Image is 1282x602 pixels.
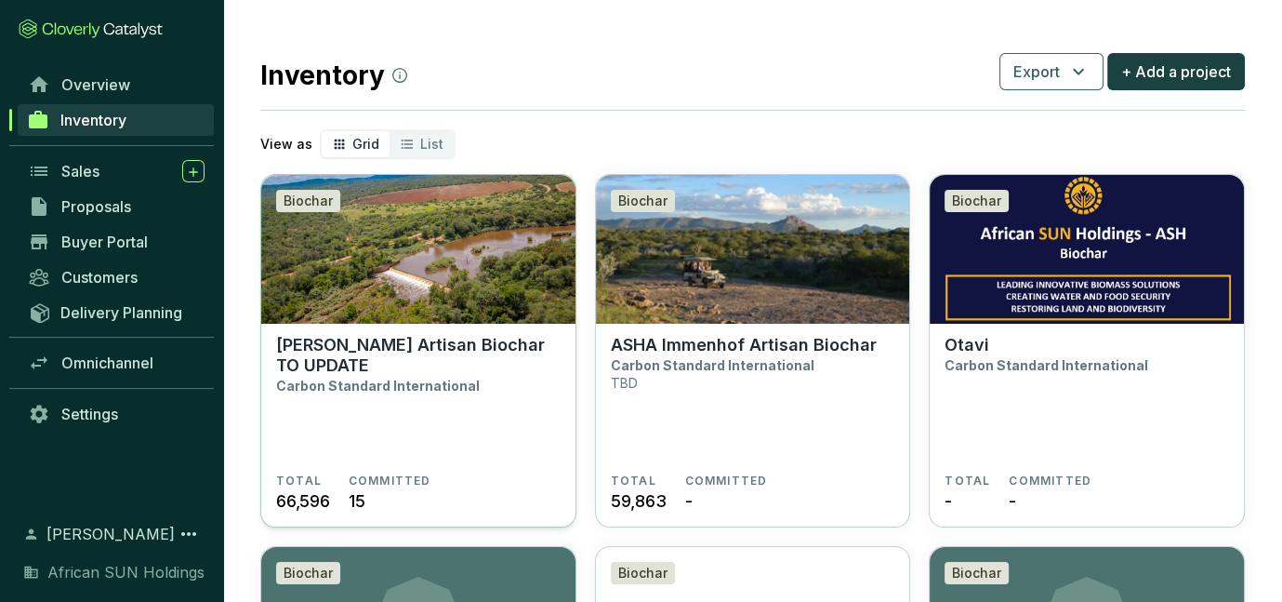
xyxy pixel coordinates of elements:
a: Omnichannel [19,347,214,379]
span: Omnichannel [61,354,153,372]
span: 59,863 [611,488,667,514]
span: Delivery Planning [60,303,182,322]
p: View as [260,135,312,154]
span: TOTAL [276,474,322,488]
span: [PERSON_NAME] [46,523,175,545]
a: OtaviBiocharOtaviCarbon Standard InternationalTOTAL-COMMITTED- [929,174,1245,528]
a: Inventory [18,104,214,136]
span: - [945,488,952,514]
h2: Inventory [260,56,407,95]
span: - [1009,488,1016,514]
a: Sales [19,155,214,187]
span: List [420,136,443,152]
button: + Add a project [1107,53,1245,90]
span: Customers [61,268,138,287]
span: 15 [349,488,365,514]
a: ASHA Immenhof Artisan BiocharBiocharASHA Immenhof Artisan BiocharCarbon Standard InternationalTBD... [595,174,911,528]
span: COMMITTED [349,474,431,488]
button: Export [999,53,1104,90]
div: Biochar [945,562,1009,584]
span: Export [1013,60,1060,83]
span: Buyer Portal [61,233,148,251]
span: Overview [61,75,130,94]
img: Otavi [930,175,1244,324]
span: Sales [61,162,99,181]
span: African SUN Holdings [47,561,205,583]
div: segmented control [320,129,456,159]
div: Biochar [611,190,675,212]
span: - [684,488,692,514]
p: Carbon Standard International [945,357,1148,373]
span: Inventory [60,111,126,129]
p: TBD [611,375,638,391]
a: Settings [19,398,214,430]
span: Settings [61,405,118,423]
p: Carbon Standard International [276,378,480,394]
a: Proposals [19,191,214,222]
a: Customers [19,261,214,293]
div: Biochar [276,190,340,212]
a: Delivery Planning [19,297,214,328]
span: TOTAL [945,474,990,488]
div: Biochar [276,562,340,584]
span: COMMITTED [684,474,767,488]
span: COMMITTED [1009,474,1091,488]
img: ASHA Waterberg Artisan Biochar TO UPDATE [261,175,575,324]
div: Biochar [945,190,1009,212]
a: Buyer Portal [19,226,214,258]
span: 66,596 [276,488,330,514]
p: [PERSON_NAME] Artisan Biochar TO UPDATE [276,335,561,376]
span: TOTAL [611,474,656,488]
a: ASHA Waterberg Artisan Biochar TO UPDATEBiochar[PERSON_NAME] Artisan Biochar TO UPDATECarbon Stan... [260,174,576,528]
p: ASHA Immenhof Artisan Biochar [611,335,877,355]
span: Proposals [61,197,131,216]
span: Grid [352,136,379,152]
p: Otavi [945,335,989,355]
a: Overview [19,69,214,100]
span: + Add a project [1121,60,1231,83]
img: ASHA Immenhof Artisan Biochar [596,175,910,324]
p: Carbon Standard International [611,357,814,373]
div: Biochar [611,562,675,584]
